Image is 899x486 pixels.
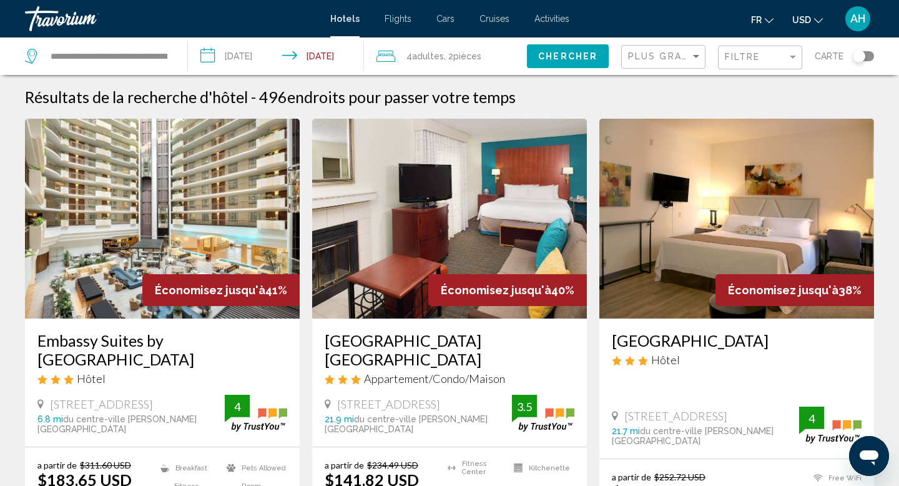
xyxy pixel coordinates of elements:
[453,51,481,61] span: pièces
[612,331,862,350] a: [GEOGRAPHIC_DATA]
[155,284,265,297] span: Économisez jusqu'à
[792,11,823,29] button: Change currency
[751,15,762,25] span: fr
[50,397,153,411] span: [STREET_ADDRESS]
[612,472,651,482] span: a partir de
[428,274,587,306] div: 40%
[628,51,777,61] span: Plus grandes économies
[715,274,874,306] div: 38%
[406,47,444,65] span: 4
[37,372,287,385] div: 3 star Hotel
[325,414,354,424] span: 21.9 mi
[154,460,221,476] li: Breakfast
[25,119,300,319] img: Hotel image
[508,460,574,476] li: Kitchenette
[512,395,574,432] img: trustyou-badge.svg
[325,414,488,434] span: du centre-ville [PERSON_NAME][GEOGRAPHIC_DATA]
[325,331,574,369] a: [GEOGRAPHIC_DATA] [GEOGRAPHIC_DATA]
[77,372,106,385] span: Hôtel
[444,47,481,65] span: , 2
[312,119,587,319] img: Hotel image
[412,51,444,61] span: Adultes
[815,47,843,65] span: Carte
[259,87,516,106] h2: 496
[612,353,862,367] div: 3 star Hotel
[80,460,131,470] del: $311.60 USD
[367,460,418,470] del: $234.49 USD
[599,119,874,319] img: Hotel image
[37,460,77,470] span: a partir de
[37,414,197,434] span: du centre-ville [PERSON_NAME][GEOGRAPHIC_DATA]
[843,51,874,62] button: Toggle map
[751,11,774,29] button: Change language
[534,14,569,24] a: Activities
[225,399,250,414] div: 4
[25,87,248,106] h1: Résultats de la recherche d'hôtel
[527,44,609,67] button: Chercher
[330,14,360,24] a: Hotels
[728,284,838,297] span: Économisez jusqu'à
[654,472,705,482] del: $252.72 USD
[792,15,811,25] span: USD
[385,14,411,24] a: Flights
[441,284,551,297] span: Économisez jusqu'à
[25,6,318,31] a: Travorium
[624,409,727,423] span: [STREET_ADDRESS]
[37,414,63,424] span: 6.8 mi
[612,426,640,436] span: 21.7 mi
[325,372,574,385] div: 3 star Apartment
[441,460,508,476] li: Fitness Center
[628,52,702,62] mat-select: Sort by
[325,460,364,470] span: a partir de
[512,399,537,414] div: 3.5
[718,45,802,71] button: Filter
[799,411,824,426] div: 4
[807,472,862,484] li: Free WiFi
[220,460,287,476] li: Pets Allowed
[842,6,874,32] button: User Menu
[538,52,597,62] span: Chercher
[225,395,287,432] img: trustyou-badge.svg
[364,372,505,385] span: Appartement/Condo/Maison
[799,407,862,444] img: trustyou-badge.svg
[337,397,440,411] span: [STREET_ADDRESS]
[651,353,680,367] span: Hôtel
[436,14,454,24] a: Cars
[479,14,509,24] a: Cruises
[725,52,760,62] span: Filtre
[849,436,889,476] iframe: Bouton de lancement de la fenêtre de messagerie
[850,12,865,25] span: AH
[287,87,516,106] span: endroits pour passer votre temps
[188,37,363,75] button: Check-in date: Mar 28, 2026 Check-out date: Mar 29, 2026
[251,87,256,106] span: -
[142,274,300,306] div: 41%
[37,331,287,369] a: Embassy Suites by [GEOGRAPHIC_DATA]
[364,37,527,75] button: Travelers: 4 adults, 0 children
[612,426,774,446] span: du centre-ville [PERSON_NAME][GEOGRAPHIC_DATA]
